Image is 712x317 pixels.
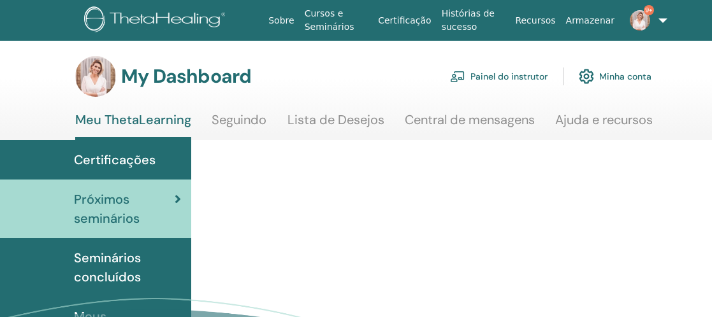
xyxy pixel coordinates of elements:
a: Sobre [263,9,299,32]
a: Painel do instrutor [450,62,548,90]
span: Próximos seminários [74,190,175,228]
span: 9+ [644,5,654,15]
span: Certificações [74,150,156,169]
a: Recursos [510,9,560,32]
img: default.jpg [630,10,650,31]
a: Cursos e Seminários [300,2,374,39]
img: default.jpg [75,56,116,97]
img: cog.svg [579,66,594,87]
img: chalkboard-teacher.svg [450,71,465,82]
a: Seguindo [212,112,266,137]
a: Meu ThetaLearning [75,112,191,140]
a: Ajuda e recursos [555,112,653,137]
a: Armazenar [561,9,620,32]
a: Central de mensagens [405,112,535,137]
a: Histórias de sucesso [437,2,511,39]
span: Seminários concluídos [74,248,181,286]
h3: My Dashboard [121,65,251,88]
a: Certificação [373,9,436,32]
img: logo.png [84,6,230,35]
a: Minha conta [579,62,651,90]
a: Lista de Desejos [287,112,384,137]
